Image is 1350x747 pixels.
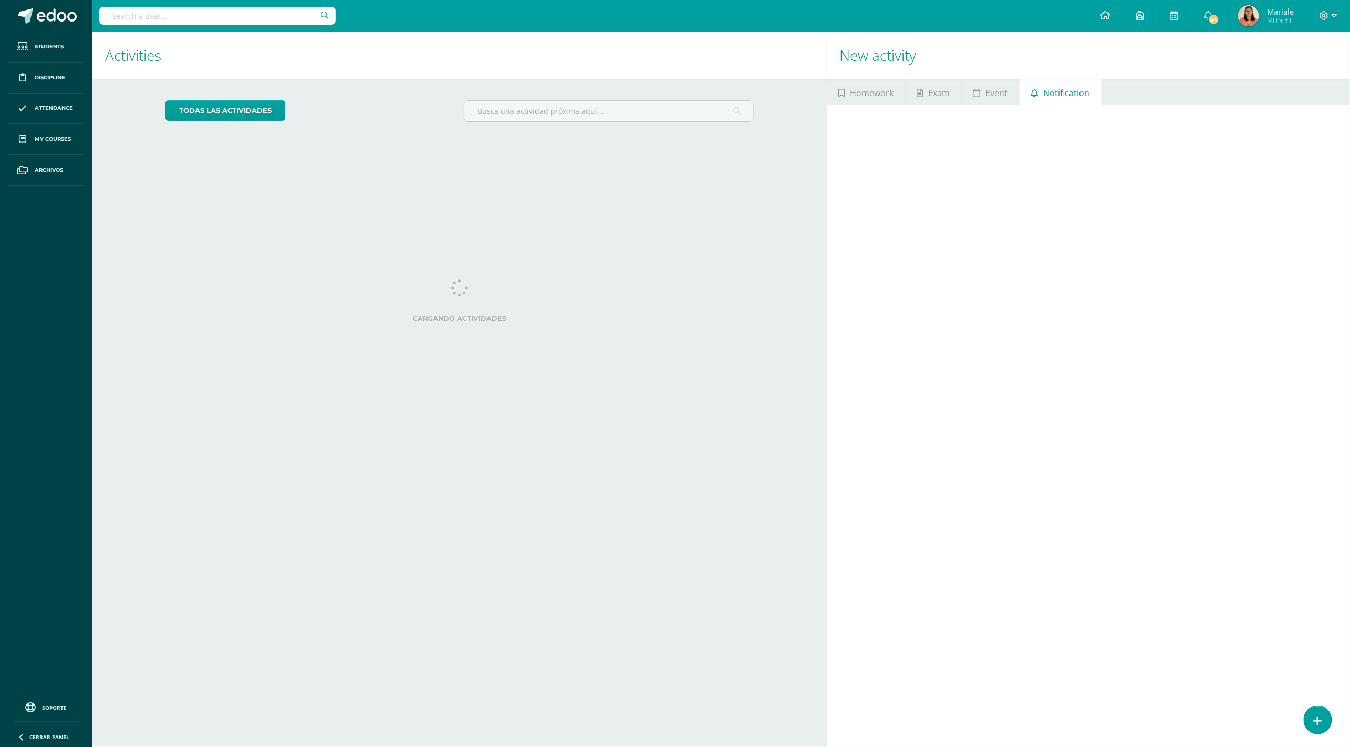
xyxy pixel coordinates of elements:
[840,32,1337,79] h1: New activity
[29,733,69,741] span: Cerrar panel
[1267,6,1294,17] span: Mariale
[850,80,894,106] span: Homework
[99,7,336,25] input: Search a user…
[1020,79,1101,105] a: Notification
[8,155,84,186] a: Archivos
[962,79,1019,105] a: Event
[8,32,84,63] a: Students
[35,104,73,112] span: Attendance
[35,166,63,174] span: Archivos
[35,135,71,143] span: My courses
[8,124,84,155] a: My courses
[929,80,950,106] span: Exam
[35,43,64,51] span: Students
[8,94,84,124] a: Attendance
[1267,16,1294,25] span: Mi Perfil
[906,79,961,105] a: Exam
[464,101,753,121] input: Busca una actividad próxima aquí...
[1238,5,1259,26] img: 02cf3c82186e5c509f92851003fa9c4f.png
[8,63,84,94] a: Discipline
[1208,14,1220,25] span: 54
[1044,80,1090,106] span: Notification
[827,79,905,105] a: Homework
[35,74,65,82] span: Discipline
[986,80,1008,106] span: Event
[165,100,285,121] a: todas las Actividades
[43,704,67,711] span: Soporte
[13,700,80,714] a: Soporte
[165,315,754,323] label: Cargando actividades
[105,32,814,79] h1: Activities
